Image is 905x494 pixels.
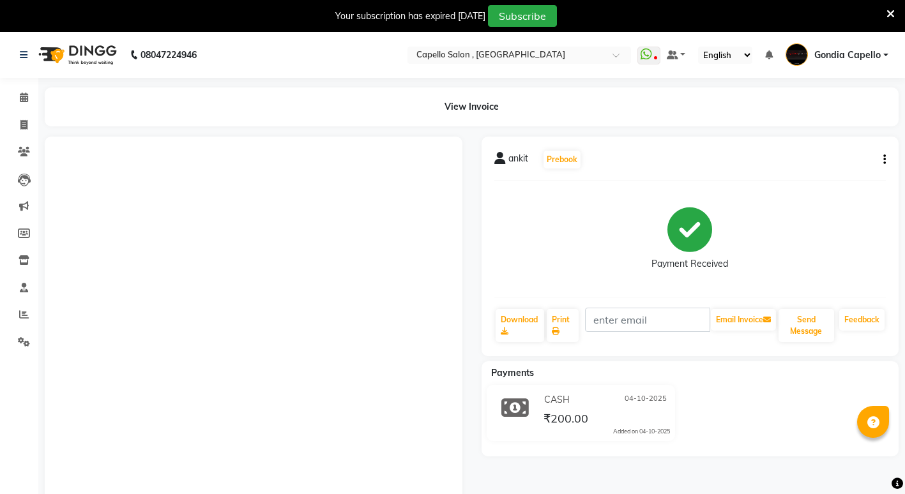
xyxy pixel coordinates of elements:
[544,151,581,168] button: Prebook
[839,309,885,331] a: Feedback
[488,5,557,27] button: Subscribe
[544,393,570,407] span: CASH
[625,393,667,407] span: 04-10-2025
[547,309,579,342] a: Print
[711,309,776,331] button: Email Invoice
[496,309,545,342] a: Download
[814,49,881,62] span: Gondia Capello
[491,367,534,378] span: Payments
[508,152,528,170] span: ankit
[544,411,588,429] span: ₹200.00
[585,308,710,332] input: enter email
[33,37,120,73] img: logo
[786,43,808,66] img: Gondia Capello
[651,257,728,271] div: Payment Received
[45,87,899,126] div: View Invoice
[779,309,834,342] button: Send Message
[335,10,485,23] div: Your subscription has expired [DATE]
[613,427,670,436] div: Added on 04-10-2025
[141,37,197,73] b: 08047224946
